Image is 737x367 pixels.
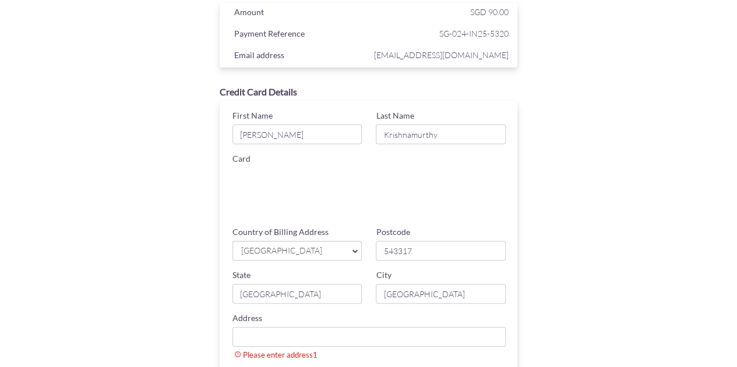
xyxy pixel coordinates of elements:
[232,153,251,165] label: Card
[220,85,518,99] div: Credit Card Details
[232,168,508,188] iframe: Secure card number input frame
[225,5,372,22] div: Amount
[371,26,509,41] span: SG-024-IN25-5320
[232,201,365,222] iframe: Secure card expiration date input frame
[371,48,509,62] span: [EMAIL_ADDRESS][DOMAIN_NAME]
[225,48,372,65] div: Email address
[240,245,343,257] span: [GEOGRAPHIC_DATA]
[232,269,251,281] label: State
[225,26,372,44] div: Payment Reference
[232,312,262,324] label: Address
[376,110,414,122] label: Last Name
[232,226,329,238] label: Country of Billing Address
[232,110,273,122] label: First Name
[470,7,509,17] span: SGD 90.00
[232,241,362,261] a: [GEOGRAPHIC_DATA]
[378,201,510,222] iframe: Secure card security code input frame
[376,269,391,281] label: City
[234,350,498,361] small: Please enter address1
[376,226,410,238] label: Postcode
